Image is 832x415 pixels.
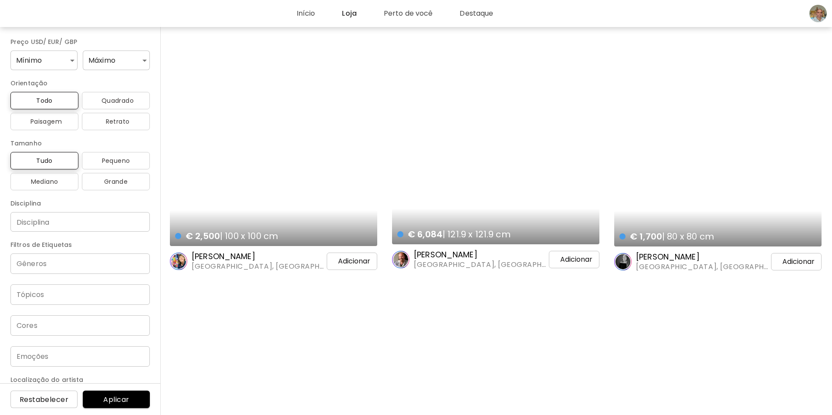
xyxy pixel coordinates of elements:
[356,226,373,243] button: favorites
[578,224,595,242] button: favorites
[801,226,817,244] button: favorites
[787,8,798,19] img: bellIcon
[89,116,143,127] span: Retrato
[560,255,592,264] h5: Adicionar
[782,257,815,266] h5: Adicionar
[94,97,101,104] img: icon
[545,254,556,265] img: cart-icon
[297,8,334,19] a: Início
[170,38,377,246] a: € 2,500| 100 x 100 cmfavoriteshttps://cdn.kaleido.art/CDN/Artwork/169798/Primary/medium.webp?upda...
[323,256,334,267] img: cart-icon
[17,395,71,404] span: Restabelecer
[10,391,78,408] button: Restabelecer
[392,250,599,270] a: [PERSON_NAME][GEOGRAPHIC_DATA], [GEOGRAPHIC_DATA]cart-iconAdicionar
[392,38,599,244] a: € 6,084| 121.9 x 121.9 cmfavoriteshttps://cdn.kaleido.art/CDN/Artwork/175009/Primary/medium.webp?...
[397,229,578,240] h4: | 121.9 x 121.9 cm
[460,8,512,19] a: Destaque
[619,231,800,242] h4: | 80 x 80 cm
[414,260,537,270] span: [GEOGRAPHIC_DATA], [GEOGRAPHIC_DATA]
[630,230,662,243] span: € 1,700
[89,155,143,166] span: Pequeno
[10,138,150,148] h6: Tamanho
[766,8,776,19] img: chatIcon
[10,198,150,209] h6: Disciplina
[192,262,315,271] span: [GEOGRAPHIC_DATA], [GEOGRAPHIC_DATA]
[175,230,356,242] h4: | 100 x 100 cm
[636,262,759,272] span: [GEOGRAPHIC_DATA], [GEOGRAPHIC_DATA]
[414,250,537,260] h6: [PERSON_NAME]
[82,173,150,190] button: Grande
[82,152,150,169] button: Pequeno
[399,10,448,17] h6: Perto de você
[10,152,78,169] button: Tudo
[745,8,755,19] img: cart
[538,251,599,268] button: cart-iconAdicionar
[614,38,822,246] a: € 1,700| 80 x 80 cmfavoriteshttps://cdn.kaleido.art/CDN/Artwork/172750/Primary/medium.webp?update...
[408,228,443,240] span: € 6,084
[768,256,778,267] img: cart-icon
[83,391,150,408] button: Aplicar
[338,257,370,266] h5: Adicionar
[316,253,377,270] button: cart-iconAdicionar
[89,95,143,106] span: Quadrado
[785,6,800,21] button: bellIcon
[10,173,78,190] button: Mediano
[83,51,150,70] div: Máximo
[636,252,759,262] h6: [PERSON_NAME]
[192,251,315,262] h6: [PERSON_NAME]
[10,375,150,385] h6: Localização do artista
[10,51,78,70] div: Mínimo
[10,113,78,130] button: iconPaisagem
[17,155,71,166] span: Tudo
[23,118,30,125] img: icon
[82,92,150,109] button: iconQuadrado
[170,251,377,271] a: [PERSON_NAME][GEOGRAPHIC_DATA], [GEOGRAPHIC_DATA]cart-iconAdicionar
[10,92,78,109] button: Todo
[761,253,822,270] button: cart-iconAdicionar
[186,230,220,242] span: € 2,500
[342,8,375,19] a: Loja
[17,95,71,106] span: Todo
[82,113,150,130] button: iconRetrato
[475,10,508,17] h6: Destaque
[311,10,330,17] h6: Início
[89,176,143,187] span: Grande
[17,176,71,187] span: Mediano
[44,139,52,148] img: info
[10,78,150,88] h6: Orientação
[90,395,143,404] span: Aplicar
[357,10,372,17] h6: Loja
[384,8,452,19] a: Perto de você
[10,37,150,47] h6: Preço USD/ EUR/ GBP
[99,118,106,125] img: icon
[614,252,822,272] a: [PERSON_NAME][GEOGRAPHIC_DATA], [GEOGRAPHIC_DATA]cart-iconAdicionar
[17,116,71,127] span: Paisagem
[10,240,150,250] h6: Filtros de Etiquetas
